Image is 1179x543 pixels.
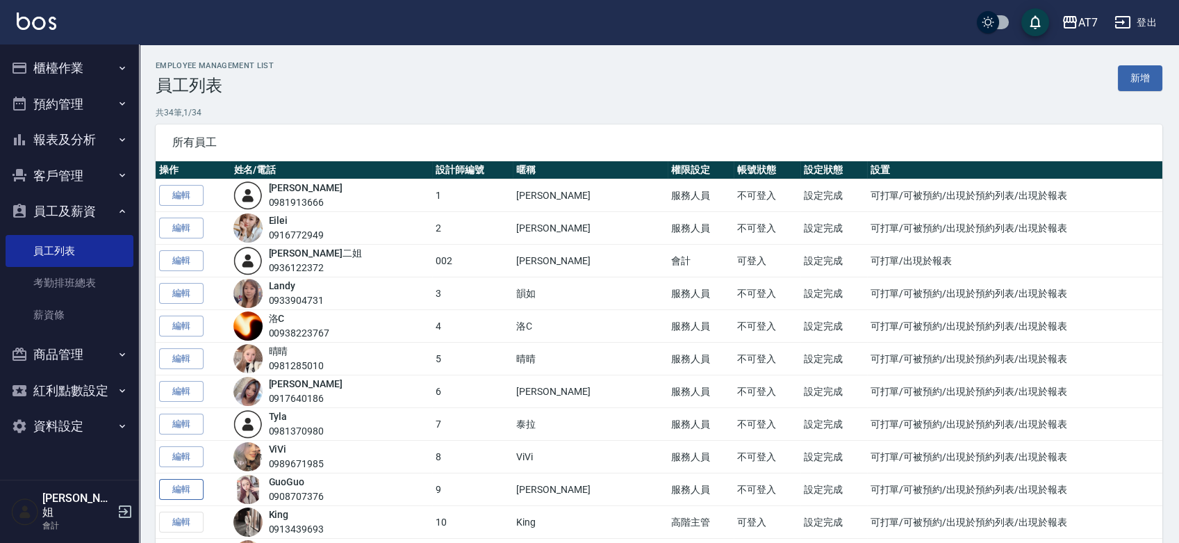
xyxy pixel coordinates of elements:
button: 櫃檯作業 [6,50,133,86]
td: 服務人員 [668,212,734,245]
td: 設定完成 [800,473,867,506]
div: AT7 [1078,14,1098,31]
button: 客戶管理 [6,158,133,194]
button: 員工及薪資 [6,193,133,229]
td: 可打單/可被預約/出現於預約列表/出現於報表 [867,441,1162,473]
td: 4 [432,310,513,343]
img: avatar.jpeg [233,213,263,243]
td: 服務人員 [668,473,734,506]
img: avatar.jpeg [233,344,263,373]
td: ViVi [513,441,668,473]
td: 設定完成 [800,277,867,310]
td: 不可登入 [734,277,800,310]
a: [PERSON_NAME] [268,182,342,193]
a: 編輯 [159,283,204,305]
a: 編輯 [159,414,204,435]
img: user-login-man-human-body-mobile-person-512.png [233,410,263,439]
td: 可打單/可被預約/出現於預約列表/出現於報表 [867,375,1162,408]
td: 服務人員 [668,441,734,473]
td: 10 [432,506,513,539]
td: 可登入 [734,506,800,539]
td: 1 [432,179,513,212]
button: 登出 [1109,10,1162,35]
td: King [513,506,668,539]
td: 會計 [668,245,734,277]
td: 晴晴 [513,343,668,375]
td: 設定完成 [800,408,867,441]
td: 可打單/可被預約/出現於預約列表/出現於報表 [867,473,1162,506]
th: 帳號狀態 [734,161,800,179]
td: 設定完成 [800,245,867,277]
td: 7 [432,408,513,441]
button: save [1021,8,1049,36]
td: 可打單/可被預約/出現於預約列表/出現於報表 [867,212,1162,245]
div: 0981913666 [268,195,342,210]
td: 可打單/可被預約/出現於預約列表/出現於報表 [867,179,1162,212]
div: 0981285010 [268,359,324,373]
td: 5 [432,343,513,375]
a: King [268,509,288,520]
a: [PERSON_NAME]二姐 [268,248,361,259]
td: 可打單/可被預約/出現於預約列表/出現於報表 [867,343,1162,375]
td: 設定完成 [800,441,867,473]
td: 洛C [513,310,668,343]
a: 考勤排班總表 [6,267,133,299]
p: 共 34 筆, 1 / 34 [156,106,1162,119]
a: ViVi [268,444,286,455]
img: avatar.jpeg [233,475,263,504]
td: 不可登入 [734,212,800,245]
td: 不可登入 [734,408,800,441]
a: 員工列表 [6,235,133,267]
td: 可登入 [734,245,800,277]
img: avatar.jpeg [233,279,263,308]
a: 編輯 [159,381,204,403]
a: 編輯 [159,479,204,501]
a: 編輯 [159,185,204,206]
td: 設定完成 [800,179,867,212]
a: 薪資條 [6,299,133,331]
img: avatar.jpeg [233,508,263,537]
td: 設定完成 [800,375,867,408]
div: 0936122372 [268,261,361,275]
img: Person [11,498,39,526]
button: 紅利點數設定 [6,373,133,409]
td: [PERSON_NAME] [513,212,668,245]
td: 設定完成 [800,506,867,539]
td: 6 [432,375,513,408]
td: 高階主管 [668,506,734,539]
td: 泰拉 [513,408,668,441]
a: 洛C [268,313,284,324]
td: 不可登入 [734,343,800,375]
td: 韻如 [513,277,668,310]
a: 編輯 [159,316,204,337]
a: Eilei [268,215,288,226]
td: 不可登入 [734,473,800,506]
img: user-login-man-human-body-mobile-person-512.png [233,246,263,275]
th: 暱稱 [513,161,668,179]
td: 服務人員 [668,408,734,441]
h3: 員工列表 [156,76,274,95]
img: avatar.jpeg [233,442,263,471]
a: 編輯 [159,218,204,239]
td: 服務人員 [668,179,734,212]
td: 2 [432,212,513,245]
div: 00938223767 [268,326,329,341]
td: 9 [432,473,513,506]
button: 報表及分析 [6,122,133,158]
a: 編輯 [159,446,204,468]
td: [PERSON_NAME] [513,245,668,277]
button: 資料設定 [6,408,133,444]
td: 服務人員 [668,277,734,310]
a: Tyla [268,411,287,422]
button: AT7 [1056,8,1103,37]
button: 商品管理 [6,337,133,373]
a: [PERSON_NAME] [268,378,342,389]
a: 編輯 [159,348,204,370]
a: 編輯 [159,250,204,272]
th: 設置 [867,161,1162,179]
span: 所有員工 [172,136,1146,149]
h5: [PERSON_NAME]姐 [42,492,113,519]
td: 8 [432,441,513,473]
a: 新增 [1118,65,1162,91]
td: 可打單/可被預約/出現於預約列表/出現於報表 [867,506,1162,539]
